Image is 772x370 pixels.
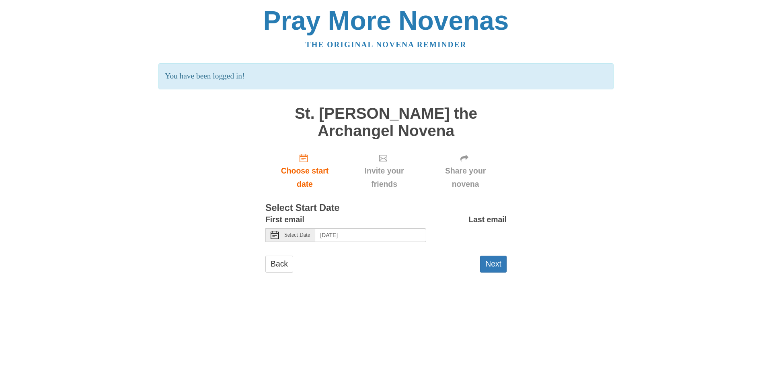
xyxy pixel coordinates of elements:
[468,213,507,226] label: Last email
[263,6,509,35] a: Pray More Novenas
[265,203,507,213] h3: Select Start Date
[424,147,507,195] div: Click "Next" to confirm your start date first.
[265,256,293,272] a: Back
[432,164,499,191] span: Share your novena
[265,105,507,139] h1: St. [PERSON_NAME] the Archangel Novena
[273,164,336,191] span: Choose start date
[158,63,613,89] p: You have been logged in!
[480,256,507,272] button: Next
[265,147,344,195] a: Choose start date
[344,147,424,195] div: Click "Next" to confirm your start date first.
[265,213,304,226] label: First email
[284,232,310,238] span: Select Date
[306,40,467,49] a: The original novena reminder
[352,164,416,191] span: Invite your friends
